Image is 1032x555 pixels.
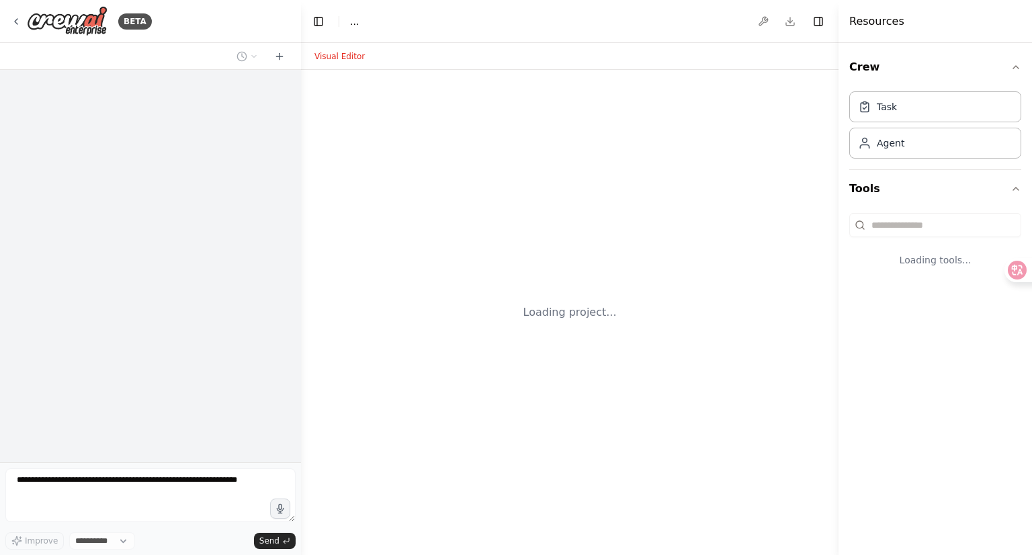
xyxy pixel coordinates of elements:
span: ... [350,15,359,28]
button: Hide right sidebar [809,12,828,31]
div: Crew [849,86,1021,169]
button: Send [254,533,296,549]
img: Logo [27,6,107,36]
nav: breadcrumb [350,15,359,28]
div: Task [877,100,897,114]
button: Improve [5,532,64,550]
button: Crew [849,48,1021,86]
button: Visual Editor [306,48,373,65]
div: Agent [877,136,904,150]
h4: Resources [849,13,904,30]
button: Start a new chat [269,48,290,65]
div: Loading project... [523,304,617,321]
div: BETA [118,13,152,30]
button: Hide left sidebar [309,12,328,31]
button: Click to speak your automation idea [270,499,290,519]
button: Switch to previous chat [231,48,263,65]
button: Tools [849,170,1021,208]
span: Send [259,536,279,546]
span: Improve [25,536,58,546]
div: Loading tools... [849,243,1021,277]
div: Tools [849,208,1021,288]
